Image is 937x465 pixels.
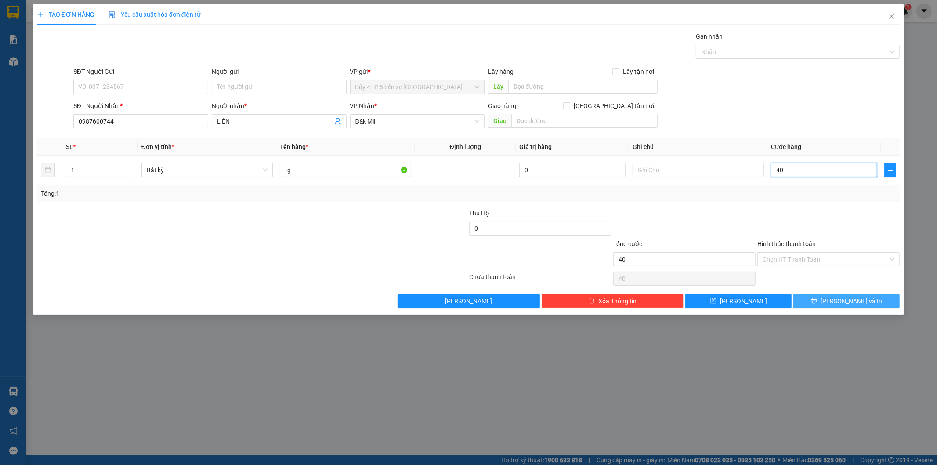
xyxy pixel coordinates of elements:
[888,13,895,20] span: close
[488,102,516,109] span: Giao hàng
[350,102,375,109] span: VP Nhận
[511,114,658,128] input: Dọc đường
[7,7,97,29] div: Dãy 4-B15 bến xe [GEOGRAPHIC_DATA]
[103,41,165,72] span: PV ĐỨC MẠNH
[488,114,511,128] span: Giao
[633,163,764,177] input: Ghi Chú
[884,163,896,177] button: plus
[598,296,637,306] span: Xóa Thông tin
[613,240,642,247] span: Tổng cước
[212,67,347,76] div: Người gửi
[570,101,658,111] span: [GEOGRAPHIC_DATA] tận nơi
[885,167,896,174] span: plus
[73,67,208,76] div: SĐT Người Gửi
[542,294,684,308] button: deleteXóa Thông tin
[710,298,716,305] span: save
[141,143,174,150] span: Đơn vị tính
[66,143,73,150] span: SL
[103,7,173,18] div: Đăk Mil
[37,11,94,18] span: TẠO ĐƠN HÀNG
[280,143,308,150] span: Tên hàng
[450,143,481,150] span: Định lượng
[355,80,480,94] span: Dãy 4-B15 bến xe Miền Đông
[696,33,723,40] label: Gán nhãn
[589,298,595,305] span: delete
[469,210,489,217] span: Thu Hộ
[469,272,613,287] div: Chưa thanh toán
[519,163,626,177] input: 0
[109,11,201,18] span: Yêu cầu xuất hóa đơn điện tử
[41,163,55,177] button: delete
[37,11,43,18] span: plus
[147,163,268,177] span: Bất kỳ
[355,115,480,128] span: Đăk Mil
[519,143,552,150] span: Giá trị hàng
[757,240,816,247] label: Hình thức thanh toán
[811,298,817,305] span: printer
[771,143,801,150] span: Cước hàng
[73,101,208,111] div: SĐT Người Nhận
[109,11,116,18] img: icon
[103,46,116,55] span: DĐ:
[103,18,173,29] div: [PERSON_NAME]
[508,80,658,94] input: Dọc đường
[793,294,900,308] button: printer[PERSON_NAME] và In
[720,296,767,306] span: [PERSON_NAME]
[685,294,792,308] button: save[PERSON_NAME]
[7,8,21,18] span: Gửi:
[488,80,508,94] span: Lấy
[212,101,347,111] div: Người nhận
[334,118,341,125] span: user-add
[821,296,882,306] span: [PERSON_NAME] và In
[103,8,124,18] span: Nhận:
[879,4,904,29] button: Close
[350,67,485,76] div: VP gửi
[398,294,540,308] button: [PERSON_NAME]
[619,67,658,76] span: Lấy tận nơi
[41,189,362,198] div: Tổng: 1
[629,138,767,156] th: Ghi chú
[445,296,492,306] span: [PERSON_NAME]
[488,68,514,75] span: Lấy hàng
[280,163,411,177] input: VD: Bàn, Ghế
[103,29,173,41] div: 0905226761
